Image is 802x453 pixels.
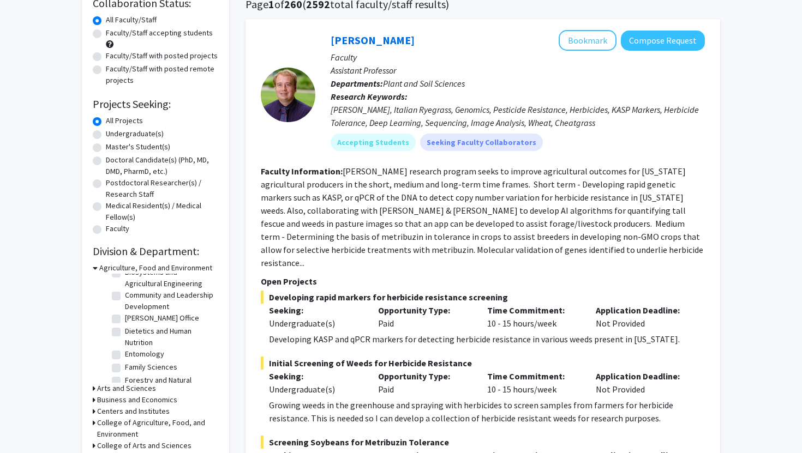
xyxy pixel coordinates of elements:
[378,370,471,383] p: Opportunity Type:
[97,383,156,394] h3: Arts and Sciences
[370,304,479,330] div: Paid
[420,134,543,151] mat-chip: Seeking Faculty Collaborators
[588,304,697,330] div: Not Provided
[269,398,705,425] p: Growing weeds in the greenhouse and spraying with herbicides to screen samples from farmers for h...
[106,14,157,26] label: All Faculty/Staff
[125,325,216,348] label: Dietetics and Human Nutrition
[370,370,479,396] div: Paid
[269,333,705,346] p: Developing KASP and qPCR markers for detecting herbicide resistance in various weeds present in [...
[596,304,689,317] p: Application Deadline:
[261,357,705,370] span: Initial Screening of Weeds for Herbicide Resistance
[378,304,471,317] p: Opportunity Type:
[621,31,705,51] button: Compose Request to Samuel Revolinski
[106,27,213,39] label: Faculty/Staff accepting students
[106,200,218,223] label: Medical Resident(s) / Medical Fellow(s)
[261,275,705,288] p: Open Projects
[331,91,408,102] b: Research Keywords:
[479,370,588,396] div: 10 - 15 hours/week
[106,50,218,62] label: Faculty/Staff with posted projects
[588,370,697,396] div: Not Provided
[8,404,46,445] iframe: Chat
[93,98,218,111] h2: Projects Seeking:
[487,370,580,383] p: Time Commitment:
[269,370,362,383] p: Seeking:
[99,262,212,274] h3: Agriculture, Food and Environment
[93,245,218,258] h2: Division & Department:
[97,417,218,440] h3: College of Agriculture, Food, and Environment
[106,63,218,86] label: Faculty/Staff with posted remote projects
[596,370,689,383] p: Application Deadline:
[125,361,177,373] label: Family Sciences
[331,51,705,64] p: Faculty
[261,436,705,449] span: Screening Soybeans for Metribuzin Tolerance
[487,304,580,317] p: Time Commitment:
[97,440,191,451] h3: College of Arts and Sciences
[106,177,218,200] label: Postdoctoral Researcher(s) / Research Staff
[261,166,703,268] fg-read-more: [PERSON_NAME] research program seeks to improve agricultural outcomes for [US_STATE] agricultural...
[97,394,177,406] h3: Business and Economics
[559,30,617,51] button: Add Samuel Revolinski to Bookmarks
[331,103,705,129] div: [PERSON_NAME], Italian Ryegrass, Genomics, Pesticide Resistance, Herbicides, KASP Markers, Herbic...
[125,267,216,289] label: Biosystems and Agricultural Engineering
[125,348,164,360] label: Entomology
[261,291,705,304] span: Developing rapid markers for herbicide resistance screening
[331,134,416,151] mat-chip: Accepting Students
[106,154,218,177] label: Doctoral Candidate(s) (PhD, MD, DMD, PharmD, etc.)
[331,78,383,89] b: Departments:
[261,166,343,177] b: Faculty Information:
[125,375,216,397] label: Forestry and Natural Resources
[106,141,170,153] label: Master's Student(s)
[125,312,199,324] label: [PERSON_NAME] Office
[331,33,415,47] a: [PERSON_NAME]
[125,289,216,312] label: Community and Leadership Development
[269,317,362,330] div: Undergraduate(s)
[479,304,588,330] div: 10 - 15 hours/week
[106,223,129,234] label: Faculty
[106,128,164,140] label: Undergraduate(s)
[106,115,143,126] label: All Projects
[269,383,362,396] div: Undergraduate(s)
[97,406,170,417] h3: Centers and Institutes
[383,78,465,89] span: Plant and Soil Sciences
[331,64,705,77] p: Assistant Professor
[269,304,362,317] p: Seeking:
